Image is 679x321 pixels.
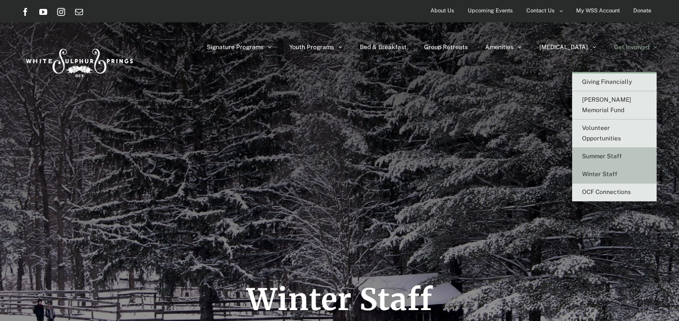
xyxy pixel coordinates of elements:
a: Volunteer Opportunities [572,120,657,148]
img: White Sulphur Springs Logo [21,38,136,84]
span: Contact Us [526,3,555,18]
a: [PERSON_NAME] Memorial Fund [572,91,657,120]
span: Winter Staff [582,171,617,178]
a: Bed & Breakfast [360,22,407,72]
span: Signature Programs [207,44,263,50]
nav: Main Menu [207,22,658,72]
span: Giving Financially [582,78,632,85]
span: Get Involved [614,44,649,50]
a: Summer Staff [572,148,657,166]
span: Upcoming Events [468,3,513,18]
a: [MEDICAL_DATA] [539,22,596,72]
span: Bed & Breakfast [360,44,407,50]
a: OCF Connections [572,184,657,201]
span: [MEDICAL_DATA] [539,44,588,50]
span: Winter Staff [247,281,432,318]
span: Amenities [485,44,513,50]
span: Youth Programs [289,44,334,50]
a: Giving Financially [572,73,657,91]
a: Signature Programs [207,22,272,72]
a: Get Involved [614,22,658,72]
span: Donate [633,3,651,18]
span: [PERSON_NAME] Memorial Fund [582,96,631,114]
span: My WSS Account [576,3,620,18]
a: Winter Staff [572,166,657,184]
a: Youth Programs [289,22,342,72]
a: Group Retreats [424,22,468,72]
span: About Us [430,3,454,18]
span: Group Retreats [424,44,468,50]
a: Amenities [485,22,522,72]
span: Volunteer Opportunities [582,125,621,142]
span: OCF Connections [582,189,631,195]
span: Summer Staff [582,153,622,160]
